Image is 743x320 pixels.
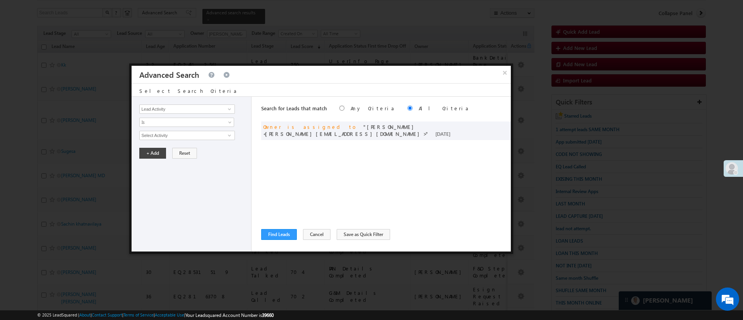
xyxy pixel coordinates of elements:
label: Any Criteria [351,105,395,111]
span: 39660 [262,312,274,318]
button: + Add [139,148,166,159]
a: Is [139,118,234,127]
div: Minimize live chat window [127,4,146,22]
h3: Advanced Search [139,66,199,83]
em: Start Chat [105,238,140,249]
span: Search for Leads that match [261,105,327,111]
a: Acceptable Use [155,312,184,317]
span: Your Leadsquared Account Number is [185,312,274,318]
a: Show All Items [224,132,233,139]
span: [PERSON_NAME] <[PERSON_NAME][EMAIL_ADDRESS][DOMAIN_NAME]> [263,123,429,137]
span: [DATE] [435,130,450,137]
input: Type to Search [139,131,235,140]
button: Reset [172,148,197,159]
span: is assigned to [288,123,357,130]
span: © 2025 LeadSquared | | | | | [37,311,274,319]
a: Contact Support [92,312,122,317]
textarea: Type your message and hit 'Enter' [10,72,141,232]
button: × [499,66,511,79]
span: Is [140,119,224,126]
label: All Criteria [419,105,469,111]
a: Show All Items [224,105,233,113]
button: Cancel [303,229,330,240]
input: Type to Search [139,104,235,114]
button: Find Leads [261,229,297,240]
div: Chat with us now [40,41,130,51]
button: Save as Quick Filter [337,229,390,240]
a: Terms of Service [123,312,154,317]
img: d_60004797649_company_0_60004797649 [13,41,33,51]
a: About [79,312,91,317]
span: Select Search Criteria [139,87,238,94]
span: Owner [263,123,281,130]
